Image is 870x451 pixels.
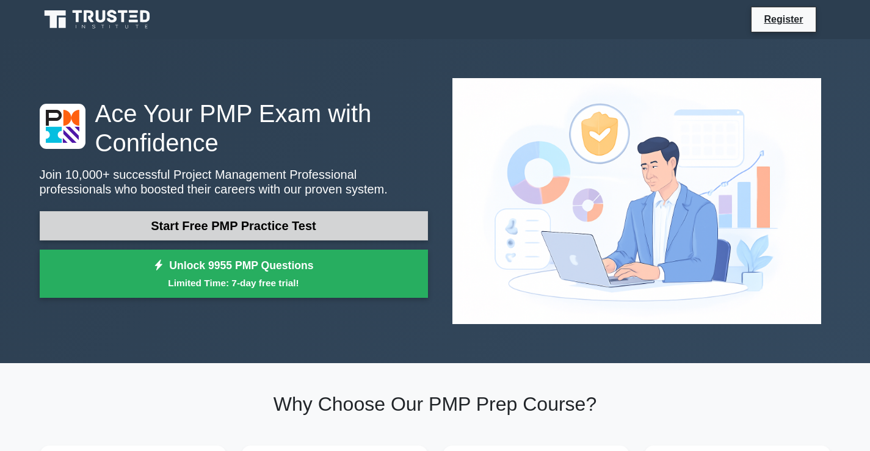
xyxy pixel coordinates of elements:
img: Project Management Professional Preview [443,68,831,334]
a: Start Free PMP Practice Test [40,211,428,240]
a: Unlock 9955 PMP QuestionsLimited Time: 7-day free trial! [40,250,428,298]
a: Register [756,12,810,27]
h1: Ace Your PMP Exam with Confidence [40,99,428,157]
small: Limited Time: 7-day free trial! [55,276,413,290]
h2: Why Choose Our PMP Prep Course? [40,392,831,416]
p: Join 10,000+ successful Project Management Professional professionals who boosted their careers w... [40,167,428,197]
